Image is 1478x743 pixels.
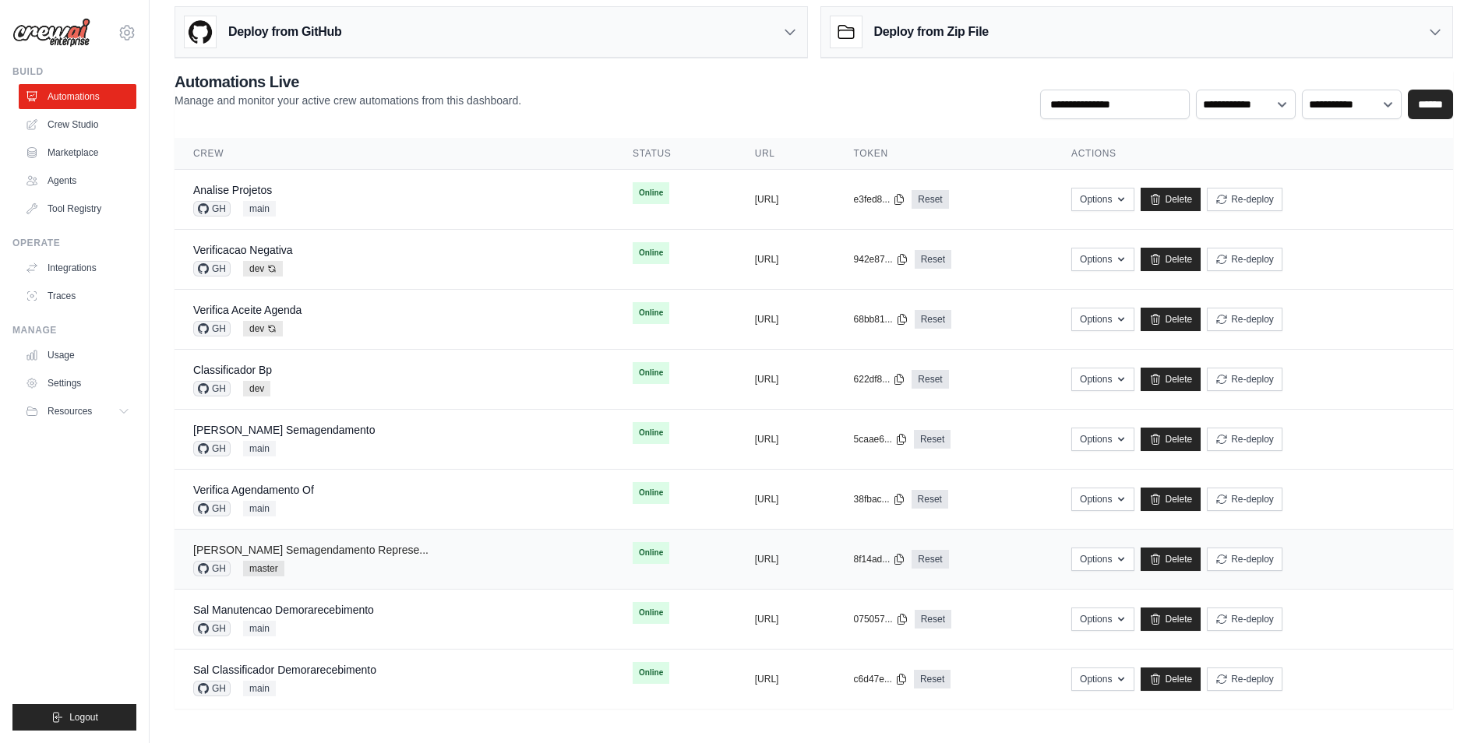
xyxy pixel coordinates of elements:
a: Traces [19,283,136,308]
span: Online [633,302,669,324]
button: Re-deploy [1207,428,1282,451]
button: 8f14ad... [854,553,906,565]
span: Online [633,482,669,504]
span: Online [633,362,669,384]
a: Delete [1141,548,1201,571]
button: Options [1071,607,1134,631]
span: main [243,441,276,456]
th: Crew [175,138,614,170]
div: Build [12,65,136,78]
a: Reset [914,670,951,688]
h3: Deploy from GitHub [228,23,341,41]
button: 68bb81... [854,313,908,326]
button: 622df8... [854,373,906,386]
button: e3fed8... [854,193,906,206]
th: Token [835,138,1053,170]
button: Re-deploy [1207,548,1282,571]
a: Tool Registry [19,196,136,221]
button: Re-deploy [1207,488,1282,511]
span: GH [193,621,231,636]
iframe: Chat Widget [1400,668,1478,743]
a: Sal Manutencao Demorarecebimento [193,604,374,616]
th: URL [736,138,835,170]
button: Re-deploy [1207,308,1282,331]
span: main [243,621,276,636]
button: 38fbac... [854,493,905,505]
button: 942e87... [854,253,908,266]
span: dev [243,381,270,396]
button: Resources [19,399,136,424]
button: Options [1071,667,1134,691]
button: Re-deploy [1207,368,1282,391]
a: Verifica Agendamento Of [193,484,314,496]
span: Logout [69,711,98,724]
button: Options [1071,548,1134,571]
div: Manage [12,324,136,336]
a: Sal Classificador Demorarecebimento [193,664,376,676]
button: Options [1071,188,1134,211]
span: Online [633,542,669,564]
span: GH [193,321,231,336]
button: Options [1071,488,1134,511]
a: [PERSON_NAME] Semagendamento Represe... [193,544,429,556]
span: master [243,561,284,576]
span: dev [243,261,283,276]
button: Re-deploy [1207,667,1282,691]
button: Logout [12,704,136,731]
th: Actions [1053,138,1453,170]
a: Reset [915,610,951,629]
a: Reset [912,550,948,569]
a: Reset [912,190,948,209]
span: GH [193,261,231,276]
div: Widget de chat [1400,668,1478,743]
span: GH [193,561,231,576]
a: Usage [19,343,136,368]
button: Options [1071,368,1134,391]
span: GH [193,381,231,396]
a: Delete [1141,607,1201,631]
span: Resources [48,405,92,417]
a: Classificador Bp [193,364,272,376]
span: Online [633,602,669,624]
a: Integrations [19,255,136,280]
div: Operate [12,237,136,249]
button: Re-deploy [1207,188,1282,211]
span: Online [633,662,669,684]
a: Delete [1141,667,1201,691]
span: main [243,501,276,516]
a: Verificacao Negativa [193,244,293,256]
span: GH [193,441,231,456]
span: GH [193,681,231,696]
a: Delete [1141,488,1201,511]
a: Delete [1141,308,1201,331]
a: Reset [912,490,948,509]
span: dev [243,321,283,336]
a: Marketplace [19,140,136,165]
img: Logo [12,18,90,48]
a: Delete [1141,368,1201,391]
th: Status [614,138,736,170]
a: Analise Projetos [193,184,272,196]
a: [PERSON_NAME] Semagendamento [193,424,375,436]
a: Reset [912,370,948,389]
span: main [243,201,276,217]
a: Crew Studio [19,112,136,137]
a: Delete [1141,188,1201,211]
h3: Deploy from Zip File [874,23,989,41]
a: Delete [1141,428,1201,451]
span: Online [633,182,669,204]
span: Online [633,422,669,444]
a: Reset [915,310,951,329]
a: Agents [19,168,136,193]
a: Reset [914,430,951,449]
button: 075057... [854,613,908,625]
button: 5caae6... [854,433,908,445]
a: Automations [19,84,136,109]
a: Settings [19,371,136,396]
button: Options [1071,248,1134,271]
p: Manage and monitor your active crew automations from this dashboard. [175,93,521,108]
button: Re-deploy [1207,607,1282,631]
a: Delete [1141,248,1201,271]
a: Reset [915,250,951,269]
button: Re-deploy [1207,248,1282,271]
